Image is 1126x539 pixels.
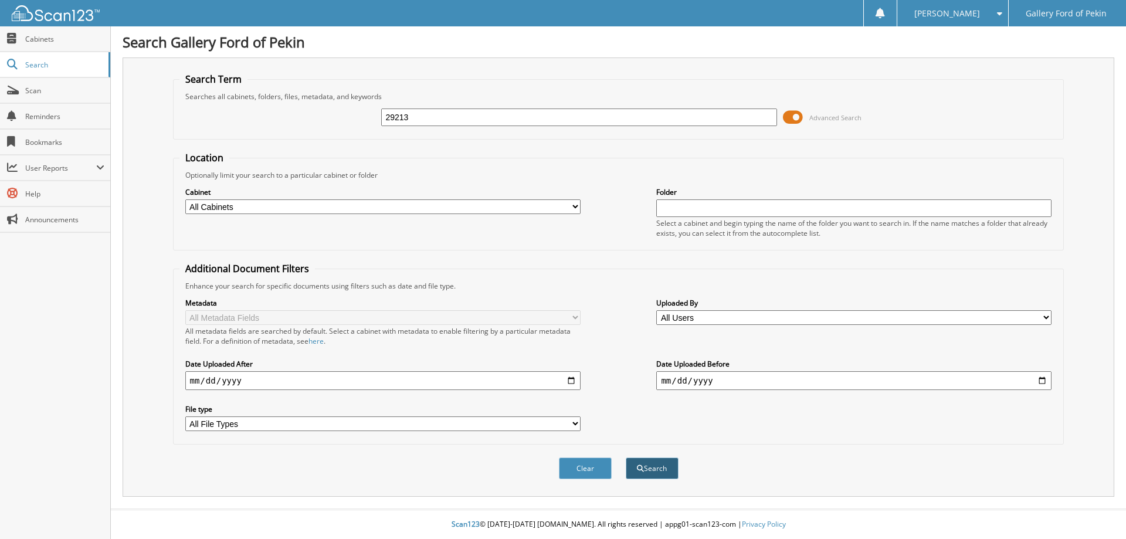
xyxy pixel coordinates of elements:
div: Optionally limit your search to a particular cabinet or folder [179,170,1058,180]
span: Cabinets [25,34,104,44]
span: Scan123 [452,519,480,529]
legend: Search Term [179,73,247,86]
input: end [656,371,1052,390]
span: Search [25,60,103,70]
span: Help [25,189,104,199]
iframe: Chat Widget [1067,483,1126,539]
img: scan123-logo-white.svg [12,5,100,21]
div: All metadata fields are searched by default. Select a cabinet with metadata to enable filtering b... [185,326,581,346]
div: Enhance your search for specific documents using filters such as date and file type. [179,281,1058,291]
span: Gallery Ford of Pekin [1026,10,1107,17]
legend: Additional Document Filters [179,262,315,275]
button: Search [626,457,679,479]
label: Folder [656,187,1052,197]
a: here [308,336,324,346]
label: Uploaded By [656,298,1052,308]
label: Date Uploaded After [185,359,581,369]
span: Advanced Search [809,113,862,122]
h1: Search Gallery Ford of Pekin [123,32,1114,52]
span: [PERSON_NAME] [914,10,980,17]
input: start [185,371,581,390]
span: Reminders [25,111,104,121]
span: Bookmarks [25,137,104,147]
div: Searches all cabinets, folders, files, metadata, and keywords [179,91,1058,101]
div: Select a cabinet and begin typing the name of the folder you want to search in. If the name match... [656,218,1052,238]
span: Announcements [25,215,104,225]
span: Scan [25,86,104,96]
label: Date Uploaded Before [656,359,1052,369]
button: Clear [559,457,612,479]
span: User Reports [25,163,96,173]
legend: Location [179,151,229,164]
label: Metadata [185,298,581,308]
label: File type [185,404,581,414]
div: © [DATE]-[DATE] [DOMAIN_NAME]. All rights reserved | appg01-scan123-com | [111,510,1126,539]
a: Privacy Policy [742,519,786,529]
label: Cabinet [185,187,581,197]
